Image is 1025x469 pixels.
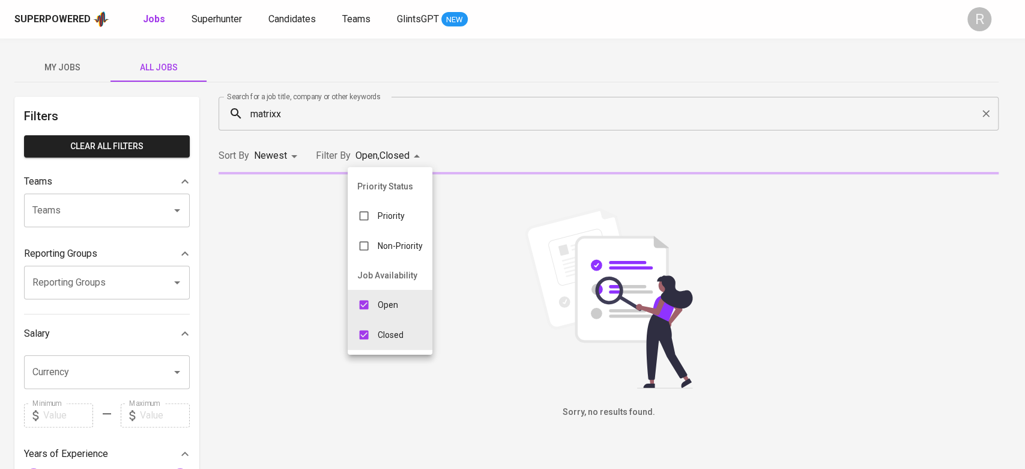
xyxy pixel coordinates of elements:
[378,210,405,222] p: Priority
[348,172,432,201] li: Priority Status
[378,299,398,311] p: Open
[348,261,432,290] li: Job Availability
[378,329,404,341] p: Closed
[378,240,423,252] p: Non-Priority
